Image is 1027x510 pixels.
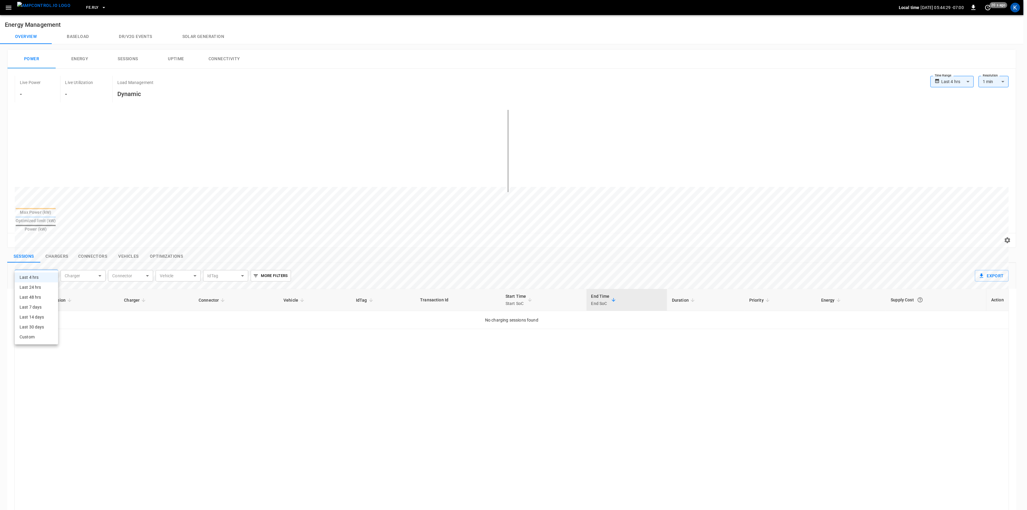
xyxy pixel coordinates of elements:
li: Last 30 days [15,322,58,332]
li: Custom [15,332,58,342]
li: Last 4 hrs [15,272,58,282]
li: Last 24 hrs [15,282,58,292]
li: Last 7 days [15,302,58,312]
li: Last 48 hrs [15,292,58,302]
li: Last 14 days [15,312,58,322]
